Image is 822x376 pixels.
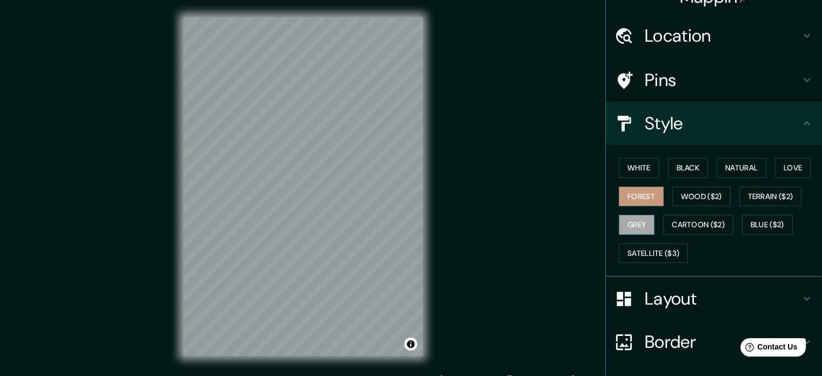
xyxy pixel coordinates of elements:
h4: Border [645,331,800,353]
h4: Location [645,25,800,47]
h4: Style [645,113,800,134]
div: Border [606,320,822,364]
div: Location [606,14,822,57]
button: Blue ($2) [742,215,793,235]
div: Layout [606,277,822,320]
button: Satellite ($3) [619,243,688,263]
button: Love [775,158,811,178]
h4: Layout [645,288,800,309]
button: Cartoon ($2) [663,215,733,235]
button: Black [668,158,709,178]
button: Grey [619,215,654,235]
div: Style [606,102,822,145]
button: Toggle attribution [404,338,417,351]
canvas: Map [183,17,423,356]
button: Forest [619,187,664,207]
h4: Pins [645,69,800,91]
button: Terrain ($2) [739,187,802,207]
button: White [619,158,659,178]
button: Wood ($2) [672,187,731,207]
iframe: Help widget launcher [726,334,810,364]
div: Pins [606,58,822,102]
button: Natural [717,158,766,178]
